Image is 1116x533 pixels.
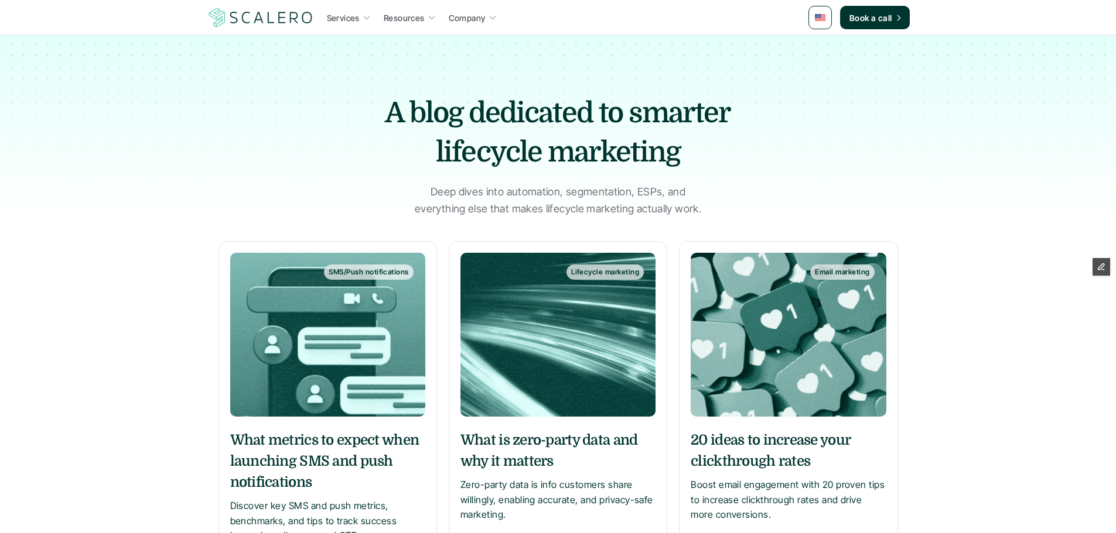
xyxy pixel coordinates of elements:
p: Deep dives into automation, segmentation, ESPs, and everything else that makes lifecycle marketin... [412,184,705,218]
p: SMS/Push notifications [329,268,409,276]
img: Scalero company logo [207,6,315,29]
h5: What is zero-party data and why it matters [460,429,656,472]
h5: 20 ideas to increase your clickthrough rates [691,429,886,472]
a: SMS/Push notifications [230,253,425,417]
h1: A blog dedicated to smarter lifecycle marketing [353,94,763,172]
a: Scalero company logo [207,7,315,28]
p: Book a call [849,12,892,24]
p: Boost email engagement with 20 proven tips to increase clickthrough rates and drive more conversi... [691,477,886,522]
a: Lifecycle marketing [460,253,656,417]
a: Book a call [840,6,910,29]
p: Company [449,12,486,24]
p: Resources [384,12,425,24]
a: Email marketing [691,253,886,417]
a: What is zero-party data and why it mattersZero-party data is info customers share willingly, enab... [460,429,656,522]
a: 20 ideas to increase your clickthrough ratesBoost email engagement with 20 proven tips to increas... [691,429,886,522]
p: Email marketing [815,268,869,276]
p: Services [327,12,360,24]
h5: What metrics to expect when launching SMS and push notifications [230,429,425,493]
p: Zero-party data is info customers share willingly, enabling accurate, and privacy-safe marketing. [460,477,656,522]
p: Lifecycle marketing [571,268,639,276]
button: Edit Framer Content [1093,258,1110,276]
